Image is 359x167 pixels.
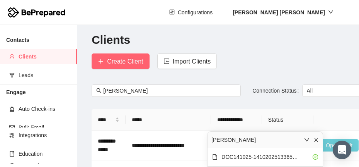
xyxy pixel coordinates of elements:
[9,133,15,138] span: appstore-add
[211,136,256,144] div: [PERSON_NAME]
[163,6,219,19] button: controlConfigurations
[9,106,15,112] span: alert
[19,49,71,64] span: Clients
[9,72,15,78] span: funnel-plot
[19,101,71,117] span: Auto Check-ins
[169,9,175,15] span: control
[262,109,314,131] th: Status
[107,57,143,66] span: Create Client
[304,137,310,143] span: down
[19,67,71,83] span: Leads
[96,88,102,93] span: search
[320,139,359,152] button: Open Vault
[9,151,15,157] span: book
[92,32,345,48] h2: Clients
[221,153,299,161] div: DOC141025-14102025133657.pdf
[326,141,352,150] span: Open Vault
[313,154,318,160] span: check-circle
[163,58,170,65] span: import
[233,9,325,15] strong: [PERSON_NAME] [PERSON_NAME]
[313,137,319,143] span: close
[6,89,26,95] strong: Engage
[212,154,218,160] span: file
[92,53,149,69] button: plusCreate Client
[226,6,340,19] button: [PERSON_NAME] [PERSON_NAME]
[9,54,15,59] span: user
[6,37,29,43] strong: Contacts
[328,9,333,15] span: down
[9,125,15,130] span: mail
[103,86,236,95] input: Search by first name, last name, email or mobile number
[92,109,126,131] th: Name
[19,120,71,135] span: Bulk Email
[173,57,211,66] span: Import Clients
[19,146,71,162] span: Education
[178,8,213,17] span: Configurations
[19,127,71,143] span: Integrations
[157,53,217,69] button: importImport Clients
[333,141,351,159] div: Open Intercom Messenger
[252,84,302,97] label: Connection Status
[98,58,104,65] span: plus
